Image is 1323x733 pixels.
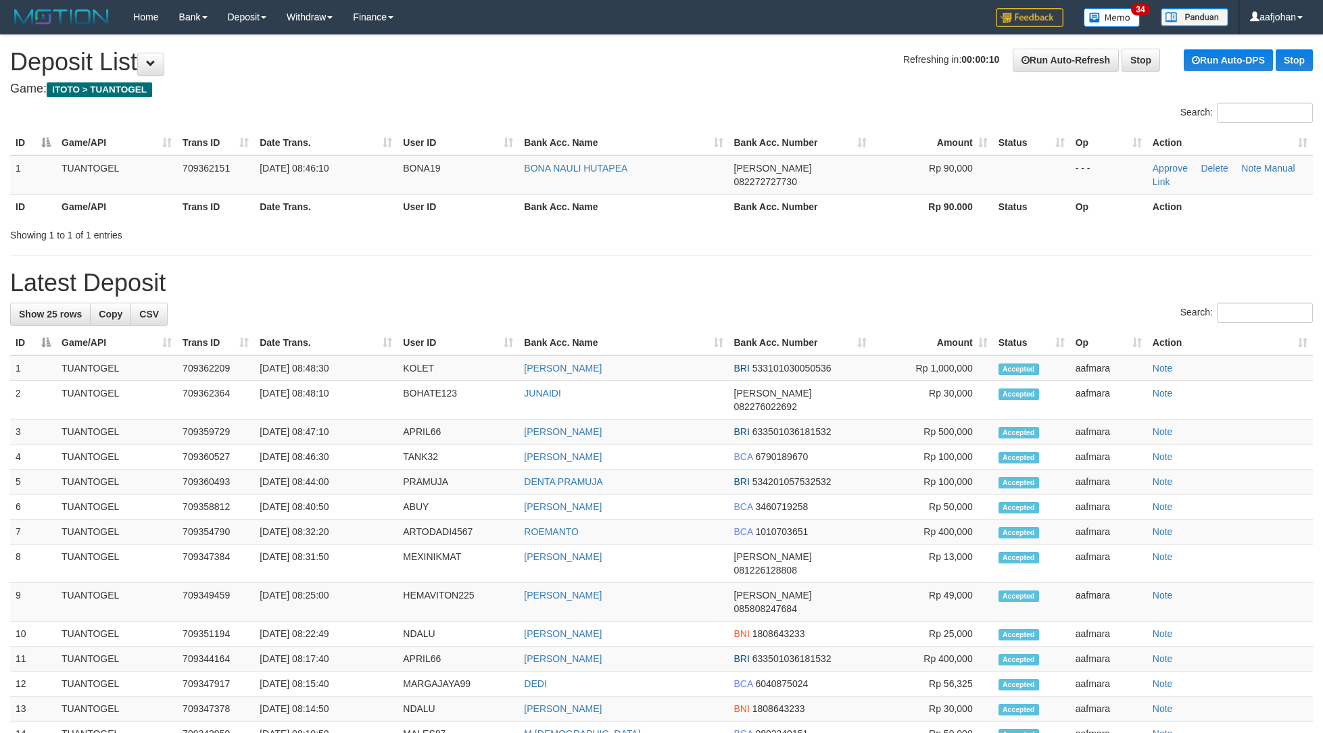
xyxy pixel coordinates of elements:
a: Note [1241,163,1261,174]
th: ID: activate to sort column descending [10,330,56,355]
span: 34 [1131,3,1149,16]
td: PRAMUJA [398,470,519,495]
span: Accepted [999,590,1039,602]
a: Note [1153,551,1173,562]
td: Rp 30,000 [872,381,993,420]
td: 709360493 [177,470,254,495]
a: Run Auto-Refresh [1013,49,1119,72]
a: Copy [90,303,131,326]
span: BCA [734,451,753,462]
td: TUANTOGEL [56,355,177,381]
span: Accepted [999,477,1039,488]
a: Note [1153,590,1173,601]
th: Game/API: activate to sort column ascending [56,130,177,155]
td: MEXINIKMAT [398,545,519,583]
th: Date Trans.: activate to sort column ascending [254,330,398,355]
th: Status [993,194,1070,219]
td: 709354790 [177,520,254,545]
td: aafmara [1070,697,1147,722]
th: Action [1147,194,1313,219]
td: Rp 49,000 [872,583,993,622]
a: Note [1153,526,1173,537]
span: [PERSON_NAME] [734,551,812,562]
th: User ID: activate to sort column ascending [398,330,519,355]
a: Run Auto-DPS [1184,49,1273,71]
th: Amount: activate to sort column ascending [872,130,993,155]
th: Op: activate to sort column ascending [1070,130,1147,155]
span: Copy [99,309,122,320]
td: TUANTOGEL [56,545,177,583]
td: 7 [10,520,56,545]
th: Bank Acc. Number: activate to sort column ascending [729,130,872,155]
td: [DATE] 08:22:49 [254,622,398,647]
td: TUANTOGEL [56,647,177,672]
td: 6 [10,495,56,520]
h1: Deposit List [10,49,1313,76]
span: ITOTO > TUANTOGEL [47,82,152,97]
th: Bank Acc. Number: activate to sort column ascending [729,330,872,355]
strong: 00:00:10 [961,54,999,65]
td: 709347917 [177,672,254,697]
span: Copy 1808643233 to clipboard [752,703,805,714]
td: Rp 100,000 [872,445,993,470]
td: APRIL66 [398,420,519,445]
h1: Latest Deposit [10,270,1313,297]
a: Note [1153,703,1173,714]
th: Game/API: activate to sort column ascending [56,330,177,355]
th: Game/API [56,194,177,219]
td: aafmara [1070,545,1147,583]
td: aafmara [1070,583,1147,622]
td: BOHATE123 [398,381,519,420]
td: Rp 30,000 [872,697,993,722]
td: NDALU [398,622,519,647]
span: Copy 3460719258 to clipboard [755,501,808,512]
td: Rp 25,000 [872,622,993,647]
span: Copy 6040875024 to clipboard [755,678,808,689]
td: aafmara [1070,420,1147,445]
span: [PERSON_NAME] [734,163,812,174]
span: Show 25 rows [19,309,82,320]
td: 709362364 [177,381,254,420]
span: BRI [734,426,750,437]
th: Bank Acc. Name: activate to sort column ascending [519,330,728,355]
img: Button%20Memo.svg [1084,8,1140,27]
td: MARGAJAYA99 [398,672,519,697]
a: Note [1153,476,1173,487]
div: Showing 1 to 1 of 1 entries [10,223,541,242]
th: Action: activate to sort column ascending [1147,330,1313,355]
td: aafmara [1070,647,1147,672]
td: Rp 500,000 [872,420,993,445]
td: NDALU [398,697,519,722]
th: Op [1070,194,1147,219]
a: Manual Link [1153,163,1295,187]
a: Note [1153,653,1173,664]
th: Trans ID: activate to sort column ascending [177,330,254,355]
span: Copy 534201057532532 to clipboard [752,476,832,487]
th: Action: activate to sort column ascending [1147,130,1313,155]
th: Rp 90.000 [872,194,993,219]
td: 709344164 [177,647,254,672]
span: Copy 533101030050536 to clipboard [752,363,832,374]
span: CSV [139,309,159,320]
td: ABUY [398,495,519,520]
span: Accepted [999,452,1039,463]
td: TUANTOGEL [56,520,177,545]
td: [DATE] 08:48:10 [254,381,398,420]
a: DEDI [524,678,546,689]
span: Accepted [999,527,1039,538]
th: ID [10,194,56,219]
span: Accepted [999,502,1039,513]
td: HEMAVITON225 [398,583,519,622]
td: Rp 1,000,000 [872,355,993,381]
td: TUANTOGEL [56,445,177,470]
td: aafmara [1070,355,1147,381]
td: TUANTOGEL [56,622,177,647]
td: TUANTOGEL [56,697,177,722]
td: aafmara [1070,470,1147,495]
span: BRI [734,476,750,487]
th: Date Trans. [254,194,398,219]
span: Copy 082276022692 to clipboard [734,401,797,412]
td: 1 [10,155,56,195]
td: Rp 100,000 [872,470,993,495]
span: BONA19 [403,163,440,174]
